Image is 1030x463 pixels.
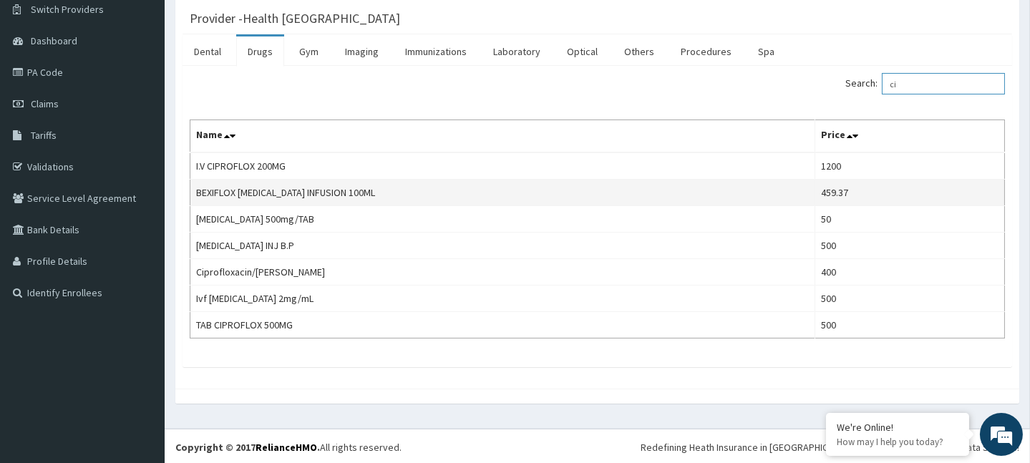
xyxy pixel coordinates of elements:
[845,73,1005,94] label: Search:
[747,36,786,67] a: Spa
[31,3,104,16] span: Switch Providers
[815,120,1005,153] th: Price
[482,36,552,67] a: Laboratory
[7,310,273,360] textarea: Type your message and hit 'Enter'
[190,120,815,153] th: Name
[183,36,233,67] a: Dental
[190,152,815,180] td: I.V CIPROFLOX 200MG
[83,140,198,284] span: We're online!
[815,259,1005,286] td: 400
[815,233,1005,259] td: 500
[394,36,478,67] a: Immunizations
[837,421,958,434] div: We're Online!
[190,12,400,25] h3: Provider - Health [GEOGRAPHIC_DATA]
[815,312,1005,338] td: 500
[815,180,1005,206] td: 459.37
[190,233,815,259] td: [MEDICAL_DATA] INJ B.P
[837,436,958,448] p: How may I help you today?
[74,80,241,99] div: Chat with us now
[190,206,815,233] td: [MEDICAL_DATA] 500mg/TAB
[669,36,743,67] a: Procedures
[190,259,815,286] td: Ciprofloxacin/[PERSON_NAME]
[190,180,815,206] td: BEXIFLOX [MEDICAL_DATA] INFUSION 100ML
[613,36,666,67] a: Others
[236,36,284,67] a: Drugs
[334,36,390,67] a: Imaging
[190,286,815,312] td: Ivf [MEDICAL_DATA] 2mg/mL
[288,36,330,67] a: Gym
[815,206,1005,233] td: 50
[175,441,320,454] strong: Copyright © 2017 .
[31,34,77,47] span: Dashboard
[882,73,1005,94] input: Search:
[235,7,269,42] div: Minimize live chat window
[815,286,1005,312] td: 500
[190,312,815,338] td: TAB CIPROFLOX 500MG
[26,72,58,107] img: d_794563401_company_1708531726252_794563401
[256,441,317,454] a: RelianceHMO
[31,97,59,110] span: Claims
[31,129,57,142] span: Tariffs
[555,36,609,67] a: Optical
[815,152,1005,180] td: 1200
[641,440,1019,454] div: Redefining Heath Insurance in [GEOGRAPHIC_DATA] using Telemedicine and Data Science!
